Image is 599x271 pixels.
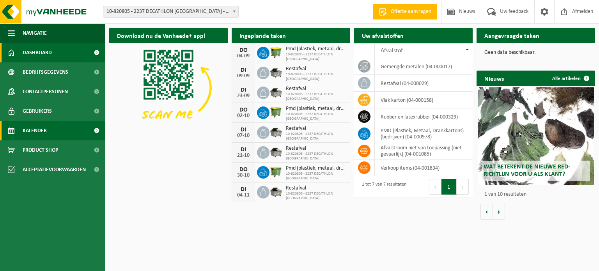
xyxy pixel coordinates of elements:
[103,6,239,18] span: 10-820805 - 2237 DECATHLON OOSTENDE - OOSTENDE
[286,112,346,121] span: 10-820805 - 2237 DECATHLON [GEOGRAPHIC_DATA]
[236,133,251,138] div: 07-10
[375,75,473,92] td: restafval (04-000029)
[23,140,58,160] span: Product Shop
[286,126,346,132] span: Restafval
[23,160,86,179] span: Acceptatievoorwaarden
[286,66,346,72] span: Restafval
[269,125,283,138] img: WB-5000-GAL-GY-04
[236,166,251,173] div: DO
[286,72,346,81] span: 10-820805 - 2237 DECATHLON [GEOGRAPHIC_DATA]
[236,113,251,119] div: 02-10
[286,185,346,191] span: Restafval
[236,67,251,73] div: DI
[236,186,251,193] div: DI
[373,4,437,19] a: Offerte aanvragen
[478,87,594,185] a: Wat betekent de nieuwe RED-richtlijn voor u als klant?
[269,105,283,119] img: WB-1100-HPE-GN-51
[236,147,251,153] div: DI
[269,145,283,158] img: WB-5000-GAL-GY-04
[286,86,346,92] span: Restafval
[457,179,469,195] button: Next
[286,92,346,101] span: 10-820805 - 2237 DECATHLON [GEOGRAPHIC_DATA]
[441,179,457,195] button: 1
[23,101,52,121] span: Gebruikers
[269,165,283,178] img: WB-1100-HPE-GN-51
[484,50,587,55] p: Geen data beschikbaar.
[109,28,213,43] h2: Download nu de Vanheede+ app!
[375,125,473,142] td: PMD (Plastiek, Metaal, Drankkartons) (bedrijven) (04-000978)
[484,192,591,197] p: 1 van 10 resultaten
[232,28,294,43] h2: Ingeplande taken
[389,8,433,16] span: Offerte aanvragen
[236,53,251,59] div: 04-09
[286,152,346,161] span: 10-820805 - 2237 DECATHLON [GEOGRAPHIC_DATA]
[493,204,505,220] button: Volgende
[375,159,473,176] td: verkoop items (04-001834)
[286,132,346,141] span: 10-820805 - 2237 DECATHLON [GEOGRAPHIC_DATA]
[286,52,346,62] span: 10-820805 - 2237 DECATHLON [GEOGRAPHIC_DATA]
[23,121,47,140] span: Kalender
[477,71,512,86] h2: Nieuws
[109,43,228,132] img: Download de VHEPlus App
[103,6,238,17] span: 10-820805 - 2237 DECATHLON OOSTENDE - OOSTENDE
[375,142,473,159] td: afvalstroom niet van toepassing (niet gevaarlijk) (04-001085)
[236,73,251,79] div: 09-09
[546,71,594,86] a: Alle artikelen
[23,82,68,101] span: Contactpersonen
[286,145,346,152] span: Restafval
[484,164,570,177] span: Wat betekent de nieuwe RED-richtlijn voor u als klant?
[236,173,251,178] div: 30-10
[23,43,52,62] span: Dashboard
[23,23,47,43] span: Navigatie
[286,165,346,172] span: Pmd (plastiek, metaal, drankkartons) (bedrijven)
[375,108,473,125] td: rubber en latexrubber (04-000329)
[236,193,251,198] div: 04-11
[354,28,411,43] h2: Uw afvalstoffen
[236,107,251,113] div: DO
[286,191,346,201] span: 10-820805 - 2237 DECATHLON [GEOGRAPHIC_DATA]
[269,46,283,59] img: WB-1100-HPE-GN-51
[477,28,547,43] h2: Aangevraagde taken
[23,62,68,82] span: Bedrijfsgegevens
[375,92,473,108] td: vlak karton (04-000158)
[286,172,346,181] span: 10-820805 - 2237 DECATHLON [GEOGRAPHIC_DATA]
[236,87,251,93] div: DI
[286,106,346,112] span: Pmd (plastiek, metaal, drankkartons) (bedrijven)
[236,127,251,133] div: DI
[358,178,406,195] div: 1 tot 7 van 7 resultaten
[381,48,403,54] span: Afvalstof
[236,153,251,158] div: 21-10
[375,58,473,75] td: gemengde metalen (04-000017)
[269,66,283,79] img: WB-5000-GAL-GY-04
[269,85,283,99] img: WB-5000-GAL-GY-04
[236,47,251,53] div: DO
[236,93,251,99] div: 23-09
[480,204,493,220] button: Vorige
[429,179,441,195] button: Previous
[286,46,346,52] span: Pmd (plastiek, metaal, drankkartons) (bedrijven)
[269,185,283,198] img: WB-5000-GAL-GY-04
